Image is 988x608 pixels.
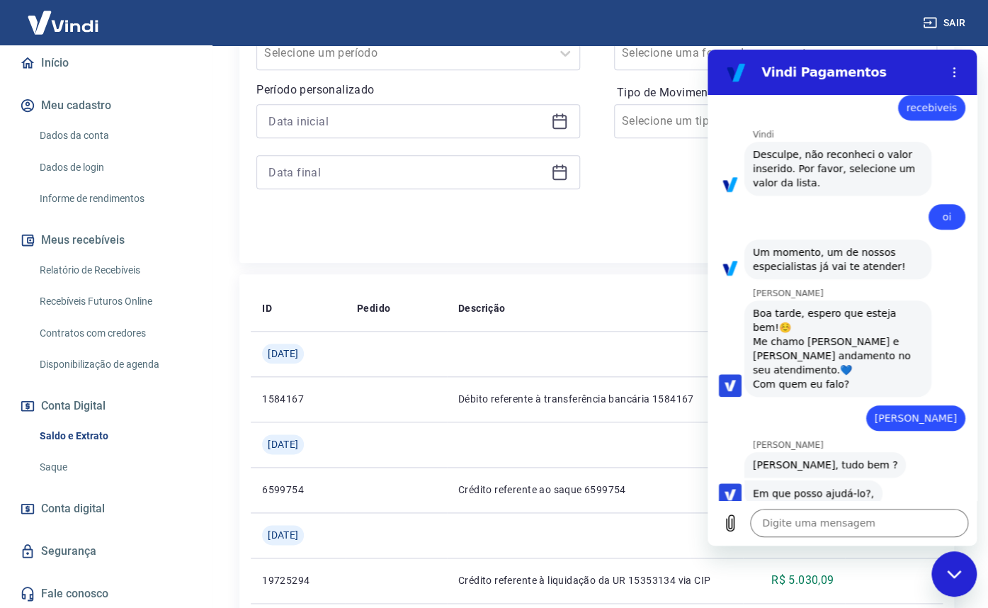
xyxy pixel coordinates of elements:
[771,572,834,589] p: R$ 5.030,09
[262,301,272,315] p: ID
[262,483,334,497] p: 6599754
[458,301,506,315] p: Descrição
[458,573,732,587] p: Crédito referente à liquidação da UR 15353134 via CIP
[357,301,390,315] p: Pedido
[17,1,109,44] img: Vindi
[17,493,195,524] a: Conta digital
[34,184,195,213] a: Informe de rendimentos
[17,47,195,79] a: Início
[41,499,105,519] span: Conta digital
[34,319,195,348] a: Contratos com credores
[34,153,195,182] a: Dados de login
[256,81,580,98] p: Período personalizado
[34,422,195,451] a: Saldo e Extrato
[268,528,298,542] span: [DATE]
[708,50,977,546] iframe: Janela de mensagens
[17,90,195,121] button: Meu cadastro
[17,390,195,422] button: Conta Digital
[34,256,195,285] a: Relatório de Recebíveis
[617,84,935,101] label: Tipo de Movimentação
[268,162,545,183] input: Data final
[17,536,195,567] a: Segurança
[34,453,195,482] a: Saque
[17,225,195,256] button: Meus recebíveis
[268,437,298,451] span: [DATE]
[262,573,334,587] p: 19725294
[34,350,195,379] a: Disponibilização de agenda
[458,392,732,406] p: Débito referente à transferência bancária 1584167
[931,551,977,597] iframe: Botão para abrir a janela de mensagens, conversa em andamento
[34,287,195,316] a: Recebíveis Futuros Online
[920,10,971,36] button: Sair
[262,392,334,406] p: 1584167
[268,347,298,361] span: [DATE]
[268,111,545,132] input: Data inicial
[34,121,195,150] a: Dados da conta
[458,483,732,497] p: Crédito referente ao saque 6599754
